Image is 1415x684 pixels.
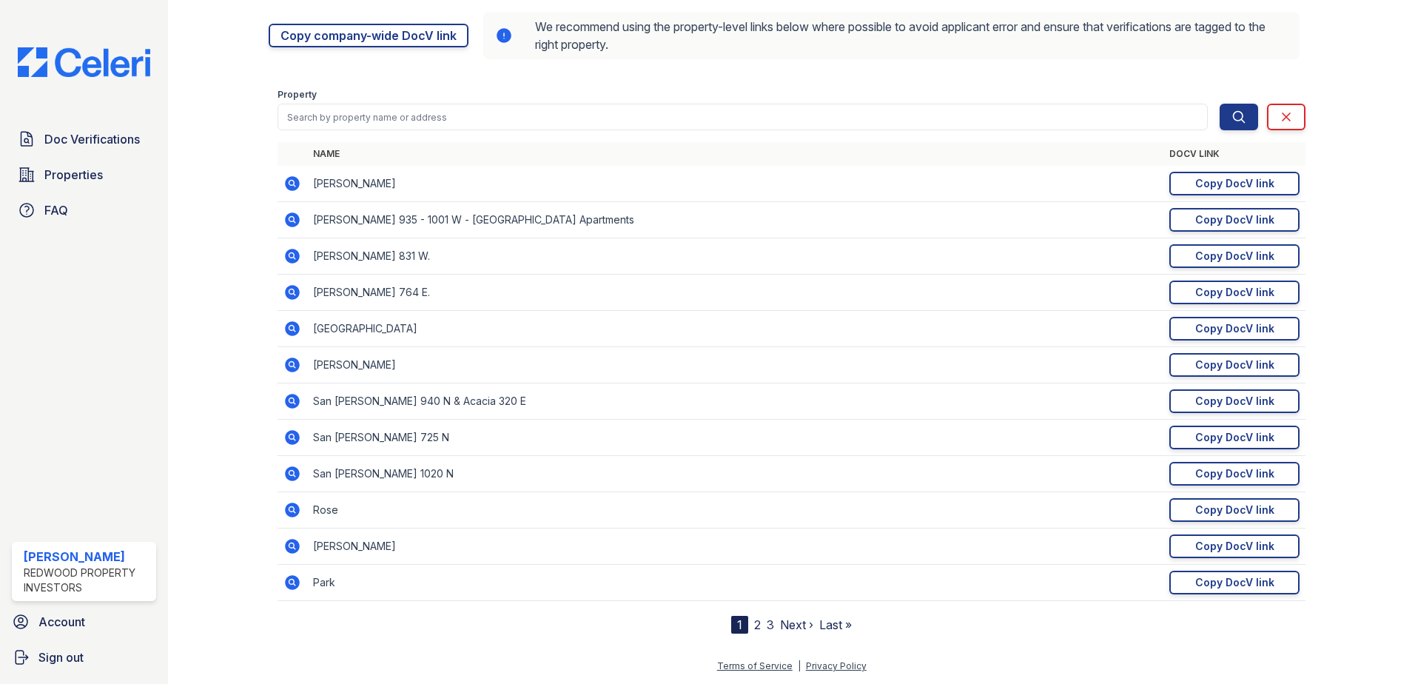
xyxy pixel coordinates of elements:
div: [PERSON_NAME] [24,548,150,566]
td: [PERSON_NAME] 831 W. [307,238,1163,275]
a: Copy DocV link [1169,353,1300,377]
a: Copy DocV link [1169,462,1300,486]
label: Property [278,89,317,101]
span: Doc Verifications [44,130,140,148]
span: Account [38,613,85,631]
a: Copy DocV link [1169,317,1300,341]
div: Copy DocV link [1195,430,1274,445]
td: [PERSON_NAME] [307,347,1163,383]
div: Copy DocV link [1195,503,1274,517]
span: Sign out [38,648,84,666]
div: Redwood Property Investors [24,566,150,595]
a: Copy DocV link [1169,498,1300,522]
span: FAQ [44,201,68,219]
a: Next › [780,617,813,632]
div: Copy DocV link [1195,212,1274,227]
td: [GEOGRAPHIC_DATA] [307,311,1163,347]
td: Rose [307,492,1163,529]
a: Properties [12,160,156,190]
td: San [PERSON_NAME] 1020 N [307,456,1163,492]
a: Copy DocV link [1169,208,1300,232]
td: San [PERSON_NAME] 940 N & Acacia 320 E [307,383,1163,420]
div: We recommend using the property-level links below where possible to avoid applicant error and ens... [483,12,1300,59]
a: FAQ [12,195,156,225]
a: Terms of Service [717,660,793,671]
a: Doc Verifications [12,124,156,154]
div: 1 [731,616,748,634]
a: Privacy Policy [806,660,867,671]
td: [PERSON_NAME] [307,529,1163,565]
td: [PERSON_NAME] 935 - 1001 W - [GEOGRAPHIC_DATA] Apartments [307,202,1163,238]
a: Copy DocV link [1169,281,1300,304]
a: 2 [754,617,761,632]
div: Copy DocV link [1195,321,1274,336]
div: | [798,660,801,671]
td: San [PERSON_NAME] 725 N [307,420,1163,456]
a: Sign out [6,643,162,672]
span: Properties [44,166,103,184]
div: Copy DocV link [1195,539,1274,554]
a: Copy DocV link [1169,244,1300,268]
div: Copy DocV link [1195,249,1274,264]
a: Copy DocV link [1169,571,1300,594]
td: [PERSON_NAME] [307,166,1163,202]
a: Copy DocV link [1169,389,1300,413]
div: Copy DocV link [1195,176,1274,191]
a: Last » [819,617,852,632]
img: CE_Logo_Blue-a8612792a0a2168367f1c8372b55b34899dd931a85d93a1a3d3e32e68fde9ad4.png [6,47,162,77]
div: Copy DocV link [1195,358,1274,372]
a: Copy DocV link [1169,172,1300,195]
input: Search by property name or address [278,104,1208,130]
div: Copy DocV link [1195,394,1274,409]
a: Copy company-wide DocV link [269,24,468,47]
th: DocV Link [1163,142,1305,166]
a: 3 [767,617,774,632]
div: Copy DocV link [1195,575,1274,590]
div: Copy DocV link [1195,466,1274,481]
td: [PERSON_NAME] 764 E. [307,275,1163,311]
a: Copy DocV link [1169,534,1300,558]
a: Copy DocV link [1169,426,1300,449]
td: Park [307,565,1163,601]
th: Name [307,142,1163,166]
a: Account [6,607,162,637]
div: Copy DocV link [1195,285,1274,300]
